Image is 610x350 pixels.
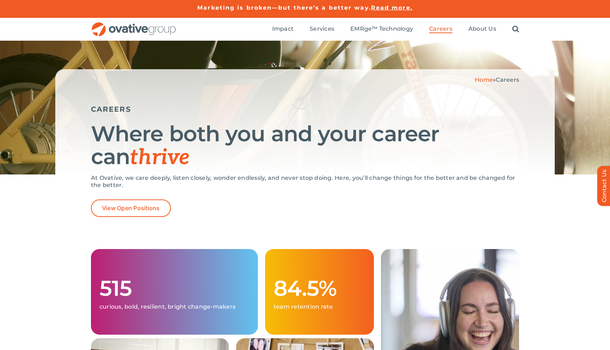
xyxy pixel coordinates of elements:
[91,199,171,217] a: View Open Positions
[91,174,519,189] p: At Ovative, we care deeply, listen closely, wonder endlessly, and never stop doing. Here, you’ll ...
[475,76,493,83] a: Home
[468,25,496,32] span: About Us
[91,122,519,169] h1: Where both you and your career can
[100,303,249,310] p: curious, bold, resilient, bright change-makers
[91,21,177,28] a: OG_Full_horizontal_RGB
[468,25,496,33] a: About Us
[91,105,519,113] h5: CAREERS
[100,277,249,300] h1: 515
[274,303,365,310] p: team retention rate
[350,25,413,33] a: EMRge™ Technology
[130,145,189,171] span: thrive
[475,76,519,83] span: »
[429,25,452,33] a: Careers
[272,25,294,33] a: Impact
[102,205,160,212] span: View Open Positions
[496,76,519,83] span: Careers
[350,25,413,32] span: EMRge™ Technology
[429,25,452,32] span: Careers
[310,25,334,33] a: Services
[272,25,294,32] span: Impact
[310,25,334,32] span: Services
[272,18,519,41] nav: Menu
[512,25,519,33] a: Search
[274,277,365,300] h1: 84.5%
[371,4,413,11] a: Read more.
[197,4,371,11] a: Marketing is broken—but there’s a better way.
